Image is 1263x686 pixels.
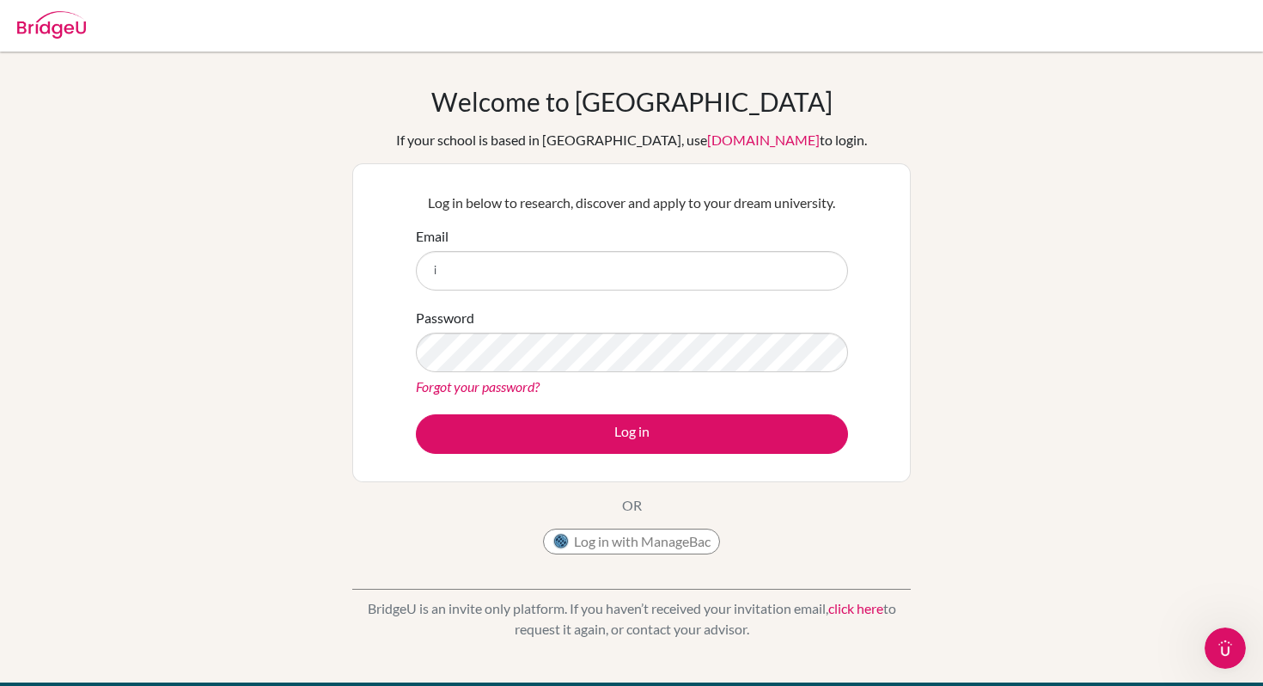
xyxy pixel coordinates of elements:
[416,193,848,213] p: Log in below to research, discover and apply to your dream university.
[17,11,86,39] img: Bridge-U
[396,130,867,150] div: If your school is based in [GEOGRAPHIC_DATA], use to login.
[416,226,448,247] label: Email
[622,495,642,516] p: OR
[543,529,720,554] button: Log in with ManageBac
[416,308,474,328] label: Password
[416,414,848,454] button: Log in
[828,600,883,616] a: click here
[352,598,911,640] p: BridgeU is an invite only platform. If you haven’t received your invitation email, to request it ...
[416,378,540,395] a: Forgot your password?
[1205,628,1246,669] iframe: Intercom live chat
[707,132,820,148] a: [DOMAIN_NAME]
[431,86,833,117] h1: Welcome to [GEOGRAPHIC_DATA]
